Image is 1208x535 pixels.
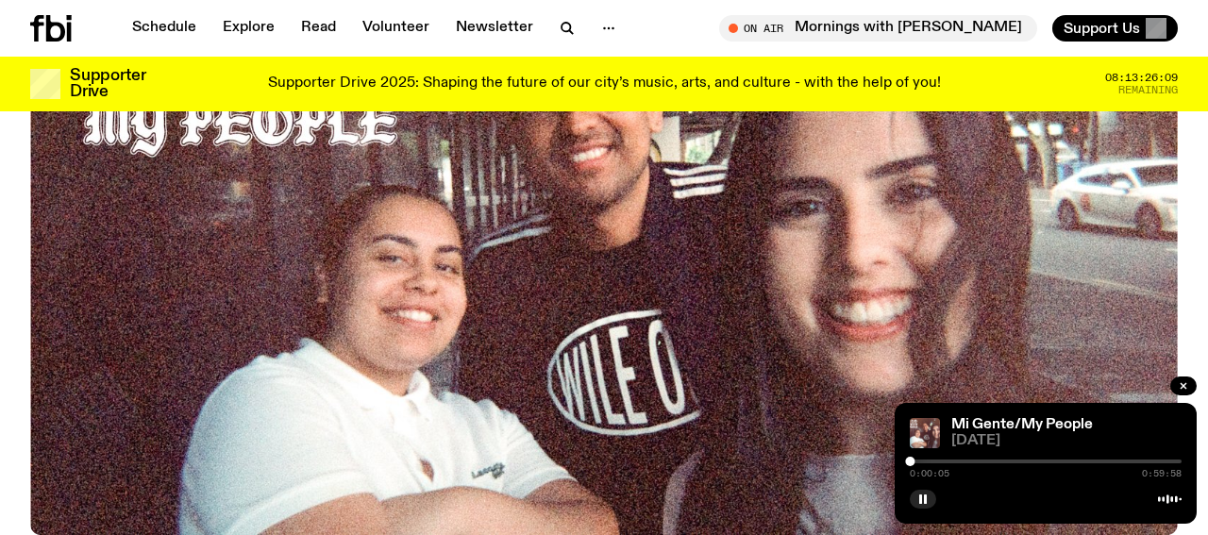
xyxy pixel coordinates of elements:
span: 08:13:26:09 [1105,73,1178,83]
span: 0:00:05 [910,469,949,478]
button: Support Us [1052,15,1178,42]
a: Newsletter [445,15,545,42]
span: Support Us [1064,20,1140,37]
span: [DATE] [951,434,1182,448]
p: Supporter Drive 2025: Shaping the future of our city’s music, arts, and culture - with the help o... [268,75,941,92]
span: 0:59:58 [1142,469,1182,478]
a: Schedule [121,15,208,42]
a: Explore [211,15,286,42]
span: Remaining [1118,85,1178,95]
a: Volunteer [351,15,441,42]
a: Read [290,15,347,42]
a: Mi Gente/My People [951,417,1093,432]
h3: Supporter Drive [70,68,145,100]
button: On AirMornings with [PERSON_NAME] [719,15,1037,42]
